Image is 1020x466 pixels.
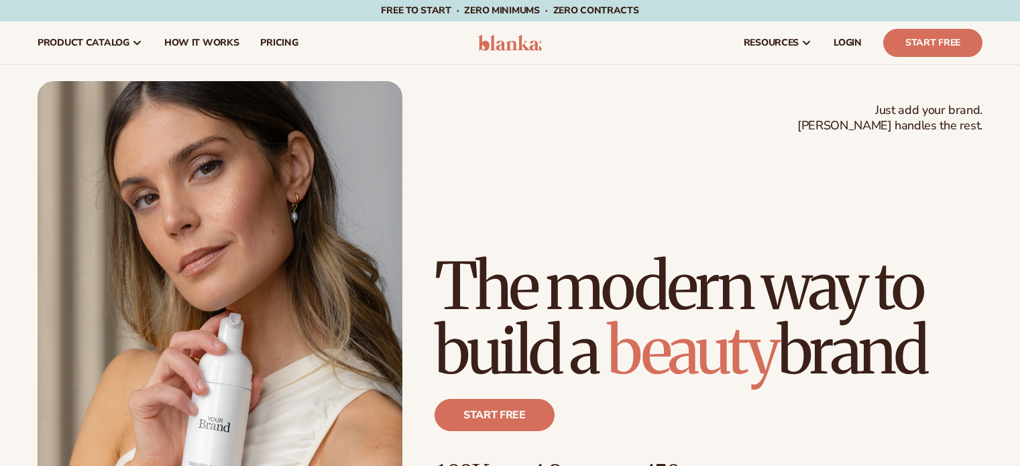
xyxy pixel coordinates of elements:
[834,38,862,48] span: LOGIN
[164,38,239,48] span: How It Works
[797,103,982,134] span: Just add your brand. [PERSON_NAME] handles the rest.
[154,21,250,64] a: How It Works
[38,38,129,48] span: product catalog
[435,254,982,383] h1: The modern way to build a brand
[478,35,542,51] img: logo
[381,4,638,17] span: Free to start · ZERO minimums · ZERO contracts
[27,21,154,64] a: product catalog
[435,399,555,431] a: Start free
[823,21,872,64] a: LOGIN
[249,21,308,64] a: pricing
[607,310,777,391] span: beauty
[744,38,799,48] span: resources
[883,29,982,57] a: Start Free
[260,38,298,48] span: pricing
[733,21,823,64] a: resources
